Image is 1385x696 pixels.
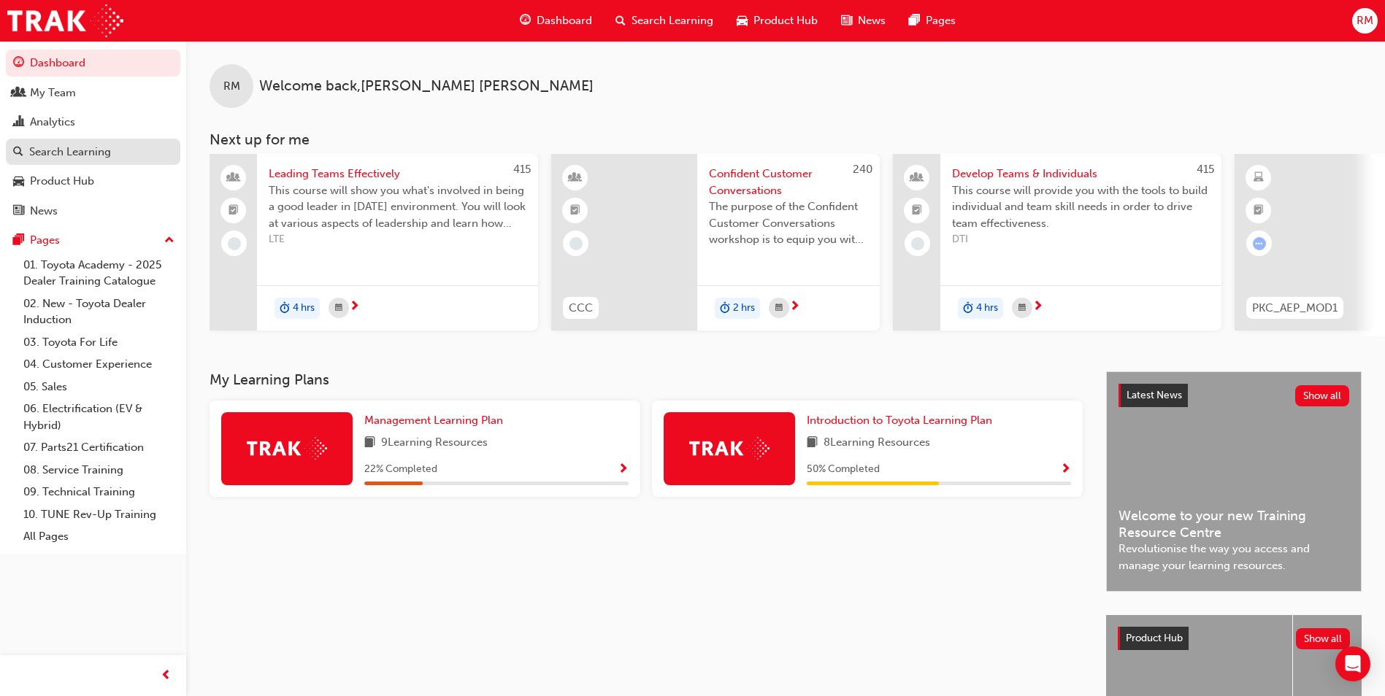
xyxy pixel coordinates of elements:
a: Management Learning Plan [364,412,509,429]
span: 415 [1197,163,1214,176]
a: 09. Technical Training [18,481,180,503]
span: RM [1357,12,1373,29]
a: 415Leading Teams EffectivelyThis course will show you what's involved in being a good leader in [... [210,154,538,330]
div: Open Intercom Messenger [1335,646,1370,681]
span: people-icon [912,169,922,187]
a: Product Hub [6,168,180,195]
span: guage-icon [13,57,24,70]
a: Analytics [6,109,180,136]
a: 07. Parts21 Certification [18,436,180,459]
span: learningResourceType_ELEARNING-icon [1254,169,1264,187]
span: news-icon [841,12,852,30]
span: Search Learning [632,12,713,29]
a: 08. Service Training [18,459,180,482]
span: This course will show you what's involved in being a good leader in [DATE] environment. You will ... [269,182,526,232]
button: Pages [6,227,180,254]
div: My Team [30,85,76,101]
span: DTI [952,231,1210,248]
span: car-icon [737,12,748,30]
span: The purpose of the Confident Customer Conversations workshop is to equip you with tools to commun... [709,198,868,248]
span: Product Hub [1126,632,1183,644]
img: Trak [247,437,327,460]
span: learningRecordVerb_NONE-icon [569,237,583,250]
a: My Team [6,80,180,107]
span: RM [223,78,240,95]
span: people-icon [229,169,239,187]
a: All Pages [18,525,180,548]
a: Latest NewsShow all [1119,384,1349,407]
a: pages-iconPages [897,6,967,36]
span: This course will provide you with the tools to build individual and team skill needs in order to ... [952,182,1210,232]
a: 03. Toyota For Life [18,331,180,354]
span: duration-icon [720,299,730,318]
img: Trak [689,437,770,460]
span: learningRecordVerb_NONE-icon [228,237,241,250]
a: Product HubShow all [1118,627,1350,650]
a: 01. Toyota Academy - 2025 Dealer Training Catalogue [18,254,180,293]
a: search-iconSearch Learning [604,6,725,36]
a: News [6,198,180,225]
a: 04. Customer Experience [18,353,180,376]
span: booktick-icon [229,201,239,220]
span: search-icon [13,146,23,159]
span: Confident Customer Conversations [709,166,868,198]
span: News [858,12,886,29]
span: chart-icon [13,116,24,129]
a: Trak [7,4,123,37]
span: next-icon [349,301,360,314]
button: Show all [1296,628,1351,649]
a: Search Learning [6,139,180,166]
span: Show Progress [1060,463,1071,476]
a: Latest NewsShow allWelcome to your new Training Resource CentreRevolutionise the way you access a... [1106,371,1362,592]
a: 02. New - Toyota Dealer Induction [18,293,180,331]
span: 415 [513,163,531,176]
span: duration-icon [280,299,290,318]
span: book-icon [807,434,818,452]
span: learningRecordVerb_ATTEMPT-icon [1253,237,1266,250]
a: Dashboard [6,50,180,77]
span: up-icon [164,231,174,250]
span: Revolutionise the way you access and manage your learning resources. [1119,541,1349,573]
div: News [30,203,58,220]
span: car-icon [13,175,24,188]
span: Welcome back , [PERSON_NAME] [PERSON_NAME] [259,78,594,95]
span: Develop Teams & Individuals [952,166,1210,182]
span: 8 Learning Resources [824,434,930,452]
button: Show Progress [618,460,629,479]
span: book-icon [364,434,375,452]
span: learningRecordVerb_NONE-icon [911,237,924,250]
span: 22 % Completed [364,461,437,478]
a: 240CCCConfident Customer ConversationsThe purpose of the Confident Customer Conversations worksho... [551,154,880,330]
span: Leading Teams Effectively [269,166,526,182]
span: booktick-icon [1254,201,1264,220]
a: 415Develop Teams & IndividualsThis course will provide you with the tools to build individual and... [893,154,1221,330]
button: Show Progress [1060,460,1071,479]
a: 05. Sales [18,376,180,398]
span: calendar-icon [335,299,342,317]
span: booktick-icon [570,201,580,220]
a: 10. TUNE Rev-Up Training [18,503,180,526]
span: 2 hrs [733,300,755,317]
span: Welcome to your new Training Resource Centre [1119,508,1349,541]
span: 50 % Completed [807,461,880,478]
span: next-icon [789,301,800,314]
h3: My Learning Plans [210,371,1083,388]
span: PKC_AEP_MOD1 [1252,300,1338,317]
div: Pages [30,232,60,249]
a: Introduction to Toyota Learning Plan [807,412,998,429]
a: guage-iconDashboard [508,6,604,36]
span: 9 Learning Resources [381,434,488,452]
div: Search Learning [29,144,111,161]
button: DashboardMy TeamAnalyticsSearch LearningProduct HubNews [6,47,180,227]
span: pages-icon [13,234,24,247]
span: 240 [853,163,872,176]
button: RM [1352,8,1378,34]
span: calendar-icon [1018,299,1026,317]
span: calendar-icon [775,299,783,317]
span: 4 hrs [976,300,998,317]
span: search-icon [615,12,626,30]
span: prev-icon [161,667,172,685]
div: Analytics [30,114,75,131]
span: Management Learning Plan [364,414,503,427]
